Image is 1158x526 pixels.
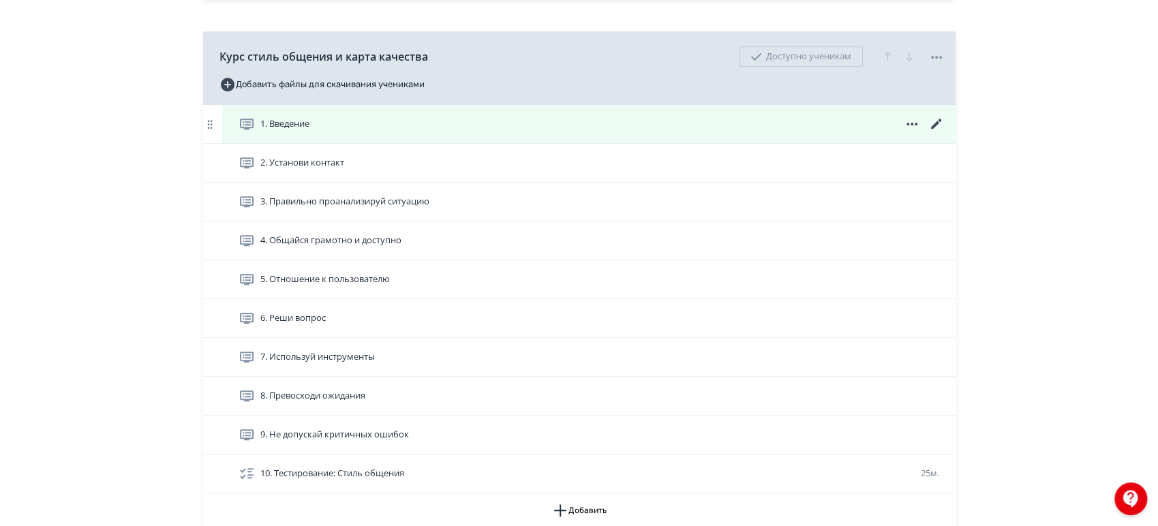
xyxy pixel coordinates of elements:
span: 9. Не допускай критичных ошибок [260,428,409,442]
span: 5. Отношение к пользователю [260,273,390,286]
span: 8. Превосходи ожидания [260,389,365,403]
div: 10. Тестирование: Стиль общения25м. [203,454,956,493]
span: 25м. [921,467,939,479]
div: 3. Правильно проанализируй ситуацию [203,183,956,221]
div: 5. Отношение к пользователю [203,260,956,299]
div: 6. Реши вопрос [203,299,956,338]
span: 2. Установи контакт [260,156,344,170]
span: 10. Тестирование: Стиль общения [260,467,404,480]
span: 1. Введение [260,117,309,131]
span: Курс стиль общения и карта качества [219,48,428,65]
span: 3. Правильно проанализируй ситуацию [260,195,429,208]
div: 7. Используй инструменты [203,338,956,377]
div: 1. Введение [203,105,956,144]
span: 4. Общайся грамотно и доступно [260,234,401,247]
div: 2. Установи контакт [203,144,956,183]
div: 4. Общайся грамотно и доступно [203,221,956,260]
div: Доступно ученикам [739,46,863,67]
span: 6. Реши вопрос [260,311,326,325]
button: Добавить файлы для скачивания учениками [219,74,425,95]
span: 7. Используй инструменты [260,350,375,364]
div: 9. Не допускай критичных ошибок [203,416,956,454]
div: 8. Превосходи ожидания [203,377,956,416]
